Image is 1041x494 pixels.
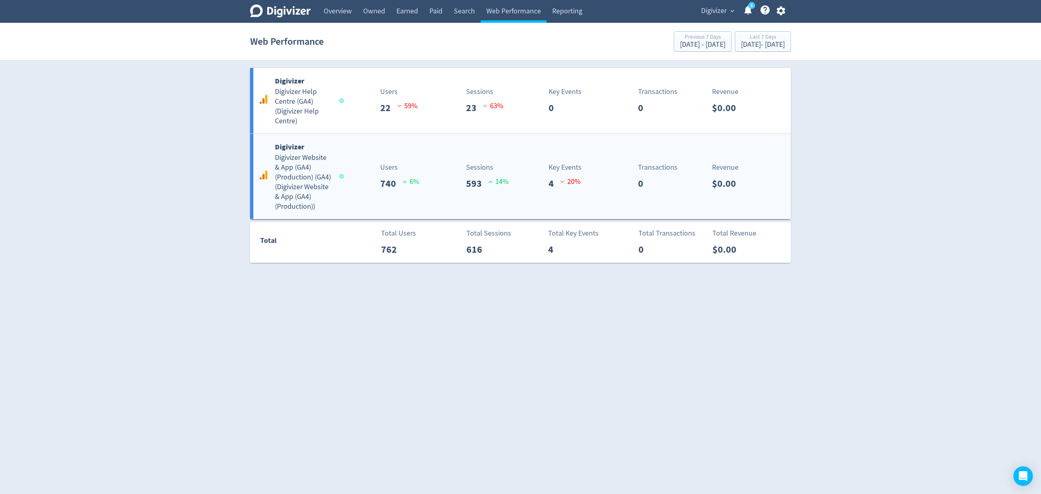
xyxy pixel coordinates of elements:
[250,134,791,219] a: DigivizerDigivizer Website & App (GA4) (Production) (GA4)(Digivizer Website & App (GA4) (Producti...
[674,31,732,52] button: Previous 7 Days[DATE] - [DATE]
[488,176,509,187] p: 14 %
[638,176,650,191] p: 0
[549,86,581,97] p: Key Events
[735,31,791,52] button: Last 7 Days[DATE]- [DATE]
[466,242,489,257] p: 616
[741,41,785,48] div: [DATE] - [DATE]
[250,28,324,55] h1: Web Performance
[381,228,416,239] p: Total Users
[259,94,268,104] svg: Google Analytics
[466,86,493,97] p: Sessions
[729,7,736,15] span: expand_more
[340,98,346,103] span: Data last synced: 17 Sep 2025, 7:02am (AEST)
[380,101,397,115] p: 22
[275,87,332,126] h5: Digivizer Help Centre (GA4) ( Digivizer Help Centre )
[638,101,650,115] p: 0
[275,153,332,212] h5: Digivizer Website & App (GA4) (Production) (GA4) ( Digivizer Website & App (GA4) (Production) )
[381,242,403,257] p: 762
[712,242,743,257] p: $0.00
[260,235,340,250] div: Total
[712,176,743,191] p: $0.00
[560,176,581,187] p: 20 %
[748,2,755,9] a: 5
[741,34,785,41] div: Last 7 Days
[548,228,599,239] p: Total Key Events
[380,86,398,97] p: Users
[466,162,493,173] p: Sessions
[250,68,791,133] a: DigivizerDigivizer Help Centre (GA4)(Digivizer Help Centre)Users22 59%Sessions23 63%Key Events0Tr...
[483,101,503,111] p: 63 %
[466,101,483,115] p: 23
[549,101,560,115] p: 0
[549,162,581,173] p: Key Events
[638,242,650,257] p: 0
[380,162,398,173] p: Users
[712,228,756,239] p: Total Revenue
[680,41,725,48] div: [DATE] - [DATE]
[275,76,305,86] b: Digivizer
[638,162,677,173] p: Transactions
[638,228,695,239] p: Total Transactions
[1013,466,1033,486] div: Open Intercom Messenger
[340,174,346,179] span: Data last synced: 16 Sep 2025, 6:02pm (AEST)
[380,176,403,191] p: 740
[466,176,488,191] p: 593
[712,86,738,97] p: Revenue
[701,4,727,17] span: Digivizer
[712,162,738,173] p: Revenue
[548,242,560,257] p: 4
[259,170,268,180] svg: Google Analytics
[403,176,419,187] p: 6 %
[712,101,743,115] p: $0.00
[751,3,753,9] text: 5
[275,142,305,152] b: Digivizer
[698,4,736,17] button: Digivizer
[638,86,677,97] p: Transactions
[397,101,418,111] p: 59 %
[549,176,560,191] p: 4
[680,34,725,41] div: Previous 7 Days
[466,228,511,239] p: Total Sessions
